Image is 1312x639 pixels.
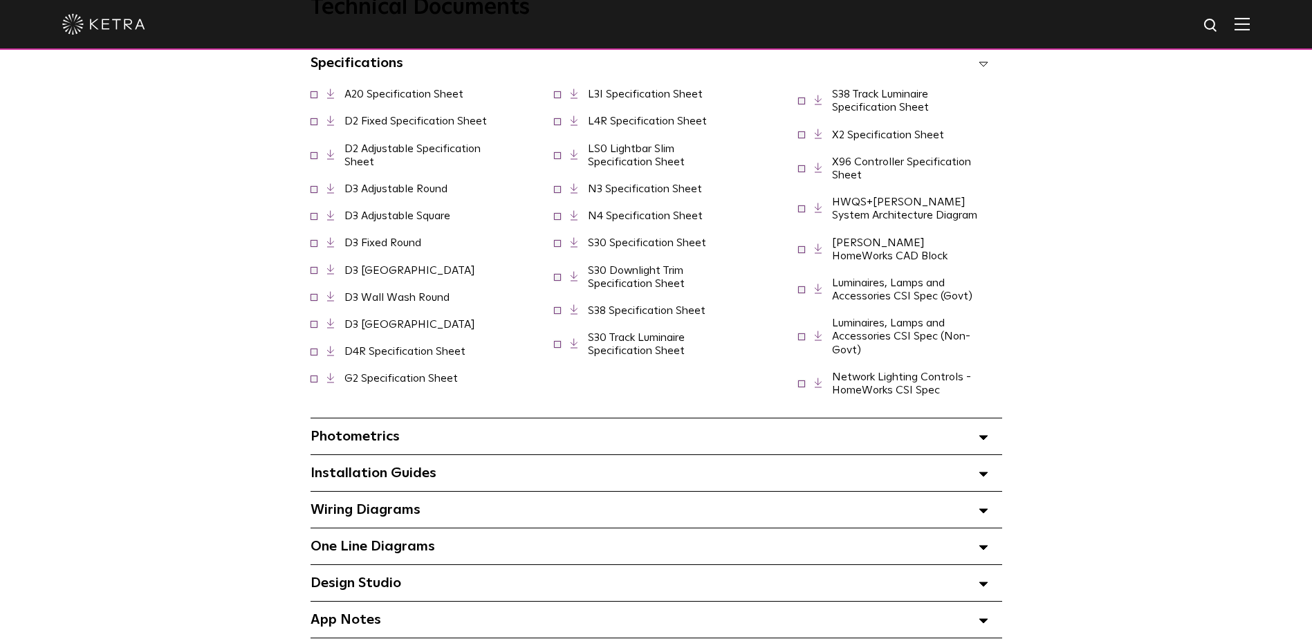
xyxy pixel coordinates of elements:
span: Photometrics [311,429,400,443]
a: HWQS+[PERSON_NAME] System Architecture Diagram [832,196,977,221]
a: LS0 Lightbar Slim Specification Sheet [588,143,685,167]
a: S30 Downlight Trim Specification Sheet [588,265,685,289]
img: search icon [1203,17,1220,35]
a: [PERSON_NAME] HomeWorks CAD Block [832,237,948,261]
span: One Line Diagrams [311,539,435,553]
img: ketra-logo-2019-white [62,14,145,35]
a: D3 Adjustable Round [344,183,447,194]
a: Network Lighting Controls - HomeWorks CSI Spec [832,371,971,396]
a: N3 Specification Sheet [588,183,702,194]
a: G2 Specification Sheet [344,373,458,384]
a: S38 Specification Sheet [588,305,705,316]
a: D4R Specification Sheet [344,346,465,357]
a: D3 [GEOGRAPHIC_DATA] [344,265,475,276]
a: S38 Track Luminaire Specification Sheet [832,89,929,113]
a: D3 Fixed Round [344,237,421,248]
a: D2 Fixed Specification Sheet [344,115,487,127]
img: Hamburger%20Nav.svg [1235,17,1250,30]
a: N4 Specification Sheet [588,210,703,221]
a: X96 Controller Specification Sheet [832,156,971,180]
a: Luminaires, Lamps and Accessories CSI Spec (Non-Govt) [832,317,970,355]
a: A20 Specification Sheet [344,89,463,100]
span: Installation Guides [311,466,436,480]
span: Design Studio [311,576,401,590]
a: L3I Specification Sheet [588,89,703,100]
a: D3 Adjustable Square [344,210,450,221]
a: S30 Track Luminaire Specification Sheet [588,332,685,356]
a: S30 Specification Sheet [588,237,706,248]
a: D2 Adjustable Specification Sheet [344,143,481,167]
a: Luminaires, Lamps and Accessories CSI Spec (Govt) [832,277,972,302]
span: App Notes [311,613,381,627]
span: Specifications [311,56,403,70]
a: D3 Wall Wash Round [344,292,450,303]
a: L4R Specification Sheet [588,115,707,127]
a: X2 Specification Sheet [832,129,944,140]
span: Wiring Diagrams [311,503,421,517]
a: D3 [GEOGRAPHIC_DATA] [344,319,475,330]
